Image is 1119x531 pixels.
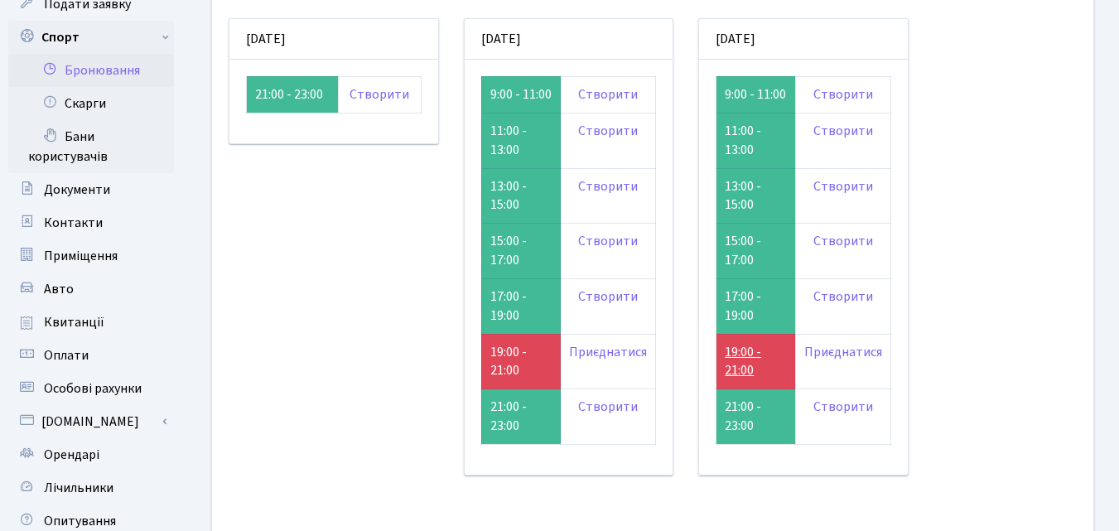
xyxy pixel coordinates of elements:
[229,19,438,60] div: [DATE]
[481,389,561,445] td: 21:00 - 23:00
[8,54,174,87] a: Бронювання
[465,19,673,60] div: [DATE]
[8,306,174,339] a: Квитанції
[44,313,104,331] span: Квитанції
[716,278,796,334] td: 17:00 - 19:00
[716,113,796,168] td: 11:00 - 13:00
[8,372,174,405] a: Особові рахунки
[813,85,873,104] a: Створити
[481,224,561,279] td: 15:00 - 17:00
[699,19,908,60] div: [DATE]
[247,76,339,113] td: 21:00 - 23:00
[8,173,174,206] a: Документи
[813,232,873,250] a: Створити
[481,113,561,168] td: 11:00 - 13:00
[725,343,761,380] a: 19:00 - 21:00
[8,21,174,54] a: Спорт
[44,214,103,232] span: Контакти
[8,273,174,306] a: Авто
[813,122,873,140] a: Створити
[8,206,174,239] a: Контакти
[578,398,638,416] a: Створити
[44,247,118,265] span: Приміщення
[8,120,174,173] a: Бани користувачів
[481,278,561,334] td: 17:00 - 19:00
[44,181,110,199] span: Документи
[44,479,113,497] span: Лічильники
[490,343,527,380] a: 19:00 - 21:00
[804,343,882,361] a: Приєднатися
[8,239,174,273] a: Приміщення
[8,339,174,372] a: Оплати
[44,512,116,530] span: Опитування
[481,76,561,113] td: 9:00 - 11:00
[716,168,796,224] td: 13:00 - 15:00
[44,280,74,298] span: Авто
[44,446,99,464] span: Орендарі
[8,87,174,120] a: Скарги
[8,405,174,438] a: [DOMAIN_NAME]
[578,232,638,250] a: Створити
[716,224,796,279] td: 15:00 - 17:00
[8,471,174,504] a: Лічильники
[716,76,796,113] td: 9:00 - 11:00
[578,122,638,140] a: Створити
[578,85,638,104] a: Створити
[350,85,409,104] a: Створити
[44,346,89,364] span: Оплати
[813,177,873,196] a: Створити
[813,398,873,416] a: Створити
[569,343,647,361] a: Приєднатися
[481,168,561,224] td: 13:00 - 15:00
[716,389,796,445] td: 21:00 - 23:00
[8,438,174,471] a: Орендарі
[813,287,873,306] a: Створити
[578,287,638,306] a: Створити
[44,379,142,398] span: Особові рахунки
[578,177,638,196] a: Створити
